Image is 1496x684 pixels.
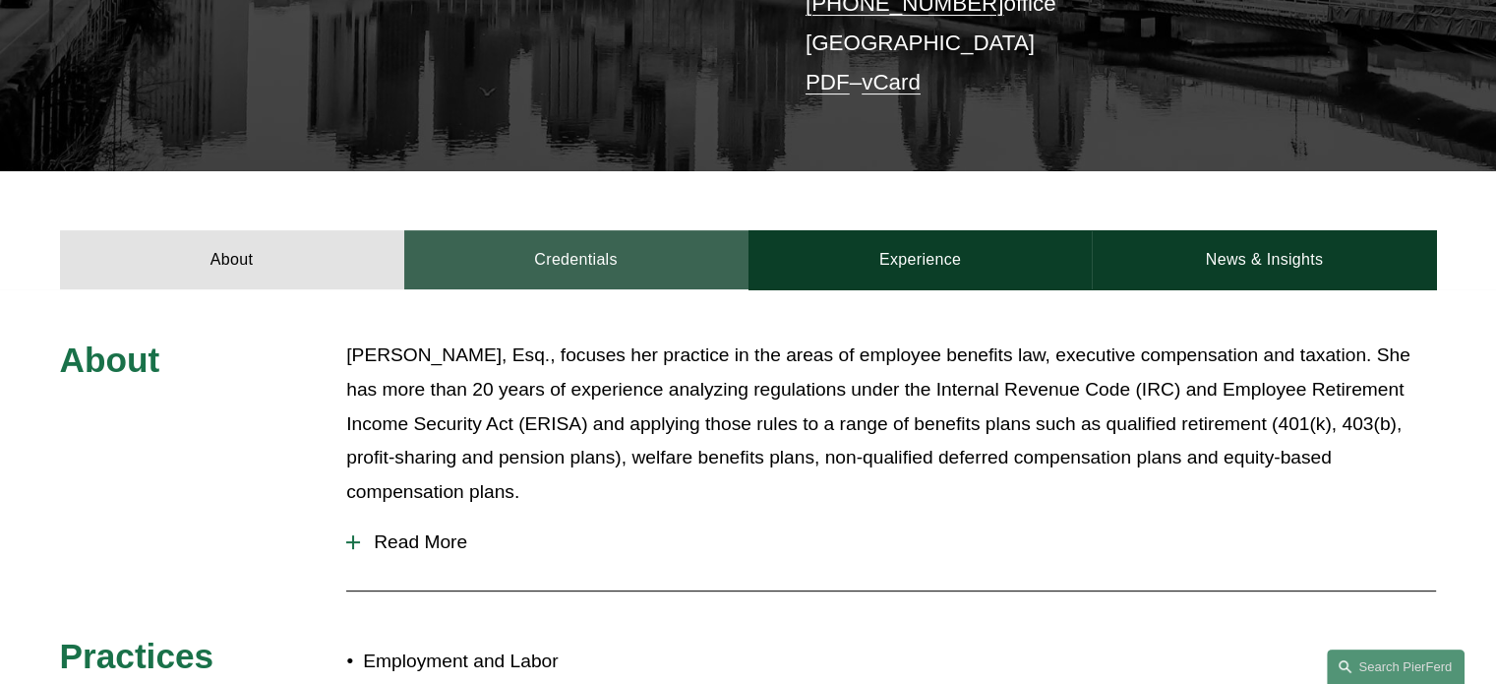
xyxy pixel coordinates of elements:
a: vCard [862,70,921,94]
button: Read More [346,517,1436,568]
span: Practices [60,637,214,675]
a: Search this site [1327,650,1465,684]
p: [PERSON_NAME], Esq., focuses her practice in the areas of employee benefits law, executive compen... [346,339,1436,509]
p: Employment and Labor [363,645,748,679]
a: PDF [806,70,850,94]
a: Experience [748,230,1093,289]
span: About [60,341,160,379]
a: Credentials [404,230,748,289]
a: About [60,230,404,289]
a: News & Insights [1092,230,1436,289]
span: Read More [360,531,1436,553]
